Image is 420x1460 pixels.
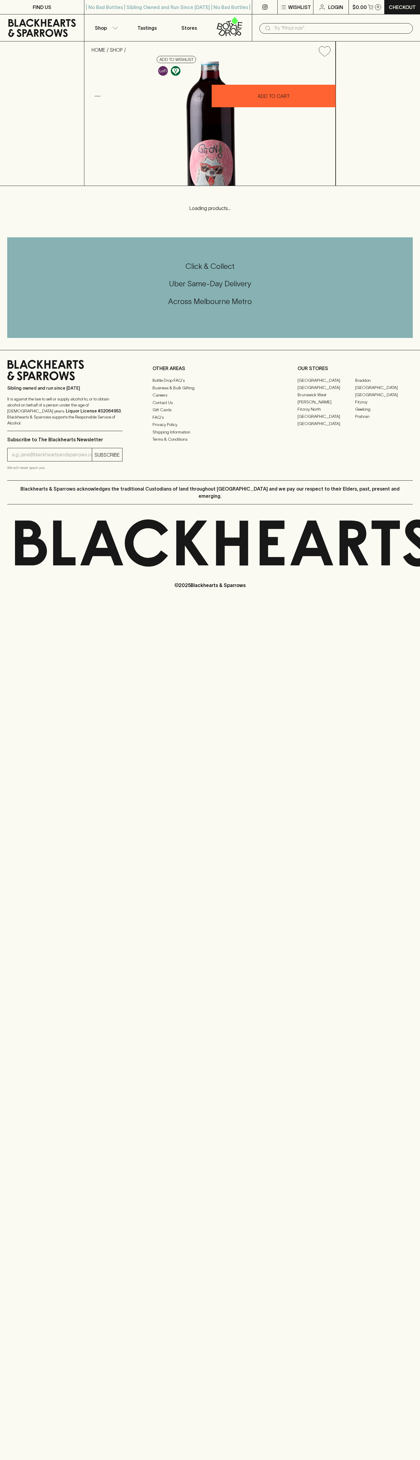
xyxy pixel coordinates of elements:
button: Shop [84,14,126,41]
a: Brunswick West [298,391,355,398]
a: Made without the use of any animal products. [169,65,182,77]
a: Bottle Drop FAQ's [153,377,268,384]
a: [GEOGRAPHIC_DATA] [298,384,355,391]
p: Checkout [389,4,416,11]
a: HOME [92,47,105,53]
a: [GEOGRAPHIC_DATA] [355,384,413,391]
a: Some may call it natural, others minimum intervention, either way, it’s hands off & maybe even a ... [157,65,169,77]
h5: Across Melbourne Metro [7,297,413,306]
a: Tastings [126,14,168,41]
a: Fitzroy North [298,406,355,413]
a: [GEOGRAPHIC_DATA] [298,413,355,420]
a: Business & Bulk Gifting [153,384,268,391]
p: It is against the law to sell or supply alcohol to, or to obtain alcohol on behalf of a person un... [7,396,122,426]
input: e.g. jane@blackheartsandsparrows.com.au [12,450,92,460]
a: Privacy Policy [153,421,268,428]
a: Shipping Information [153,428,268,436]
a: Geelong [355,406,413,413]
h5: Uber Same-Day Delivery [7,279,413,289]
a: [GEOGRAPHIC_DATA] [355,391,413,398]
p: Blackhearts & Sparrows acknowledges the traditional Custodians of land throughout [GEOGRAPHIC_DAT... [12,485,408,500]
a: FAQ's [153,414,268,421]
strong: Liquor License #32064953 [66,409,121,413]
p: Wishlist [288,4,311,11]
a: Gift Cards [153,406,268,414]
a: Contact Us [153,399,268,406]
input: Try "Pinot noir" [274,23,408,33]
img: Lo-Fi [158,66,168,76]
p: SUBSCRIBE [95,451,120,458]
img: Vegan [171,66,180,76]
button: ADD TO CART [212,85,336,107]
a: Stores [168,14,210,41]
a: [GEOGRAPHIC_DATA] [298,420,355,427]
a: [PERSON_NAME] [298,398,355,406]
p: $0.00 [352,4,367,11]
button: SUBSCRIBE [92,448,122,461]
div: Call to action block [7,237,413,338]
p: OUR STORES [298,365,413,372]
p: We will never spam you [7,465,122,471]
a: Careers [153,392,268,399]
img: 40010.png [87,62,335,186]
a: Fitzroy [355,398,413,406]
p: Shop [95,24,107,32]
p: Sibling owned and run since [DATE] [7,385,122,391]
p: Stores [181,24,197,32]
a: Braddon [355,377,413,384]
p: 0 [377,5,379,9]
p: Subscribe to The Blackhearts Newsletter [7,436,122,443]
button: Add to wishlist [316,44,333,59]
p: Loading products... [6,205,414,212]
p: FIND US [33,4,51,11]
p: Tastings [137,24,157,32]
p: ADD TO CART [258,93,290,100]
a: SHOP [110,47,123,53]
p: OTHER AREAS [153,365,268,372]
button: Add to wishlist [157,56,196,63]
h5: Click & Collect [7,261,413,271]
a: Prahran [355,413,413,420]
p: Login [328,4,343,11]
a: [GEOGRAPHIC_DATA] [298,377,355,384]
a: Terms & Conditions [153,436,268,443]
